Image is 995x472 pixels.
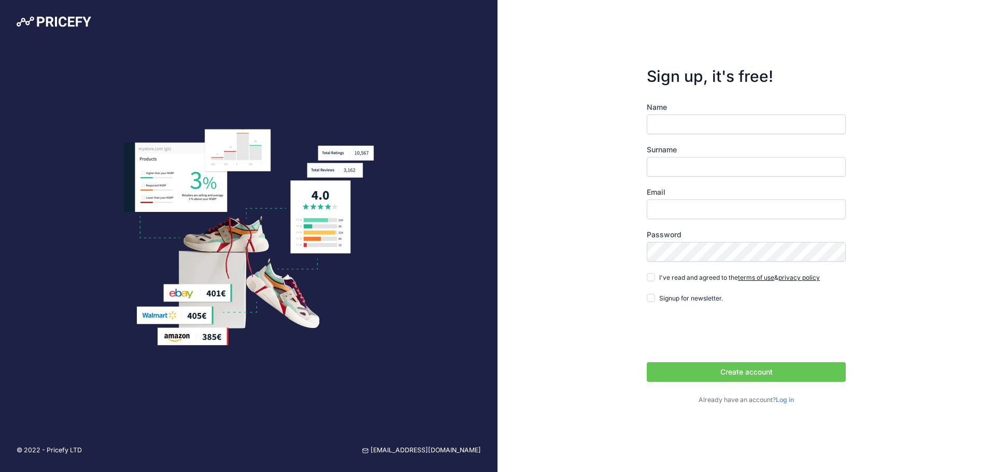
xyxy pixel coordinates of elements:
[659,274,820,281] span: I've read and agreed to the &
[647,230,846,240] label: Password
[647,102,846,112] label: Name
[647,362,846,382] button: Create account
[647,313,804,354] iframe: reCAPTCHA
[776,396,794,404] a: Log in
[17,446,82,455] p: © 2022 - Pricefy LTD
[659,294,723,302] span: Signup for newsletter.
[647,67,846,85] h3: Sign up, it's free!
[17,17,91,27] img: Pricefy
[778,274,820,281] a: privacy policy
[738,274,774,281] a: terms of use
[647,145,846,155] label: Surname
[647,187,846,197] label: Email
[647,395,846,405] p: Already have an account?
[362,446,481,455] a: [EMAIL_ADDRESS][DOMAIN_NAME]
